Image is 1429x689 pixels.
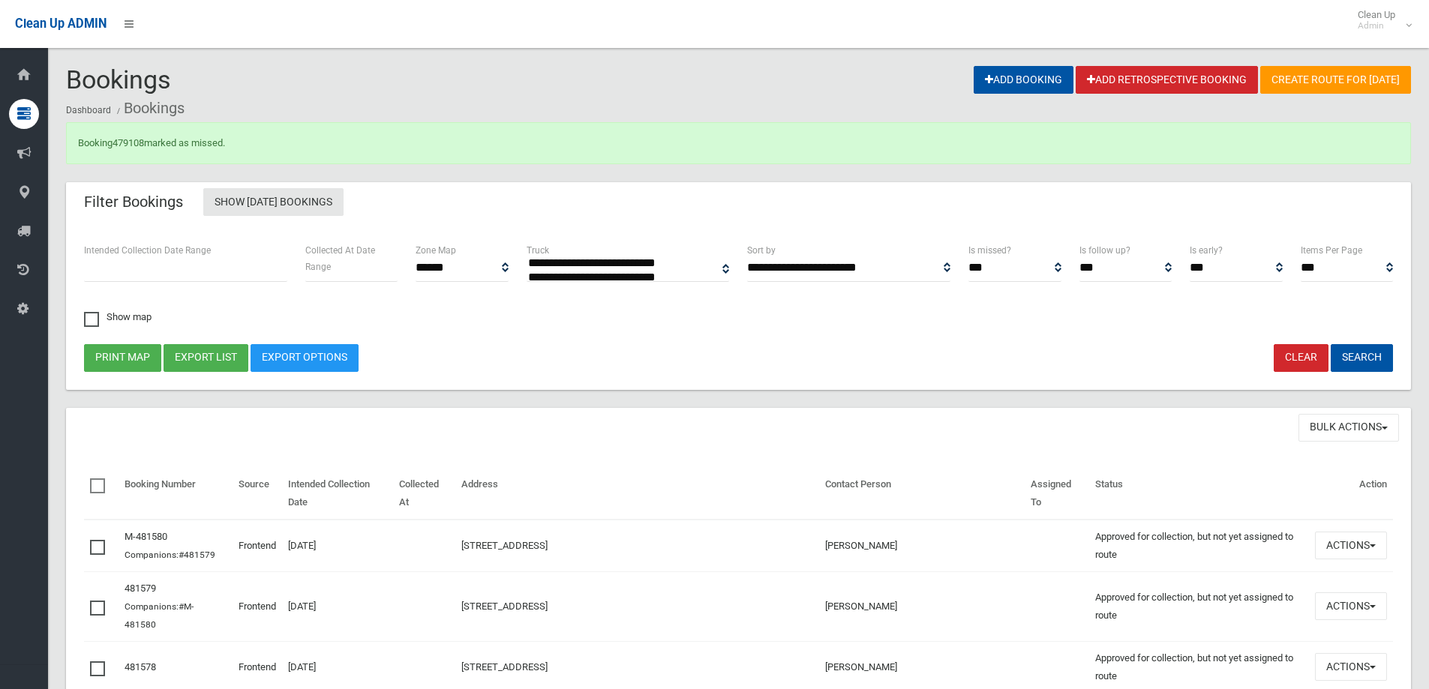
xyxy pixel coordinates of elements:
a: Show [DATE] Bookings [203,188,344,216]
th: Action [1309,468,1393,520]
th: Assigned To [1025,468,1089,520]
span: Show map [84,312,152,322]
a: M-481580 [125,531,167,542]
th: Contact Person [819,468,1025,520]
a: Add Retrospective Booking [1076,66,1258,94]
td: Approved for collection, but not yet assigned to route [1089,520,1309,572]
span: Bookings [66,64,171,94]
th: Collected At [393,468,456,520]
td: Frontend [233,571,282,641]
a: Dashboard [66,105,111,115]
button: Bulk Actions [1298,414,1399,442]
th: Status [1089,468,1309,520]
a: #481579 [179,550,215,560]
td: [PERSON_NAME] [819,520,1025,572]
a: 481578 [125,661,156,673]
th: Intended Collection Date [282,468,393,520]
td: [DATE] [282,571,393,641]
label: Truck [527,242,549,259]
a: 481579 [125,583,156,594]
li: Bookings [113,94,185,122]
th: Source [233,468,282,520]
button: Search [1331,344,1393,372]
a: Clear [1274,344,1328,372]
a: [STREET_ADDRESS] [461,601,548,612]
a: 479108 [113,137,144,148]
a: [STREET_ADDRESS] [461,540,548,551]
a: Export Options [251,344,359,372]
a: [STREET_ADDRESS] [461,661,548,673]
td: Approved for collection, but not yet assigned to route [1089,571,1309,641]
td: Frontend [233,520,282,572]
button: Actions [1315,532,1387,559]
small: Companions: [125,550,218,560]
button: Print map [84,344,161,372]
td: [PERSON_NAME] [819,571,1025,641]
small: Admin [1358,20,1395,31]
button: Export list [164,344,248,372]
a: Add Booking [974,66,1073,94]
header: Filter Bookings [66,187,201,217]
td: [DATE] [282,520,393,572]
th: Address [455,468,819,520]
a: Create route for [DATE] [1260,66,1411,94]
span: Clean Up [1350,9,1410,31]
div: Booking marked as missed. [66,122,1411,164]
button: Actions [1315,592,1387,620]
small: Companions: [125,601,194,630]
th: Booking Number [119,468,233,520]
a: #M-481580 [125,601,194,630]
button: Actions [1315,653,1387,681]
span: Clean Up ADMIN [15,16,107,31]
